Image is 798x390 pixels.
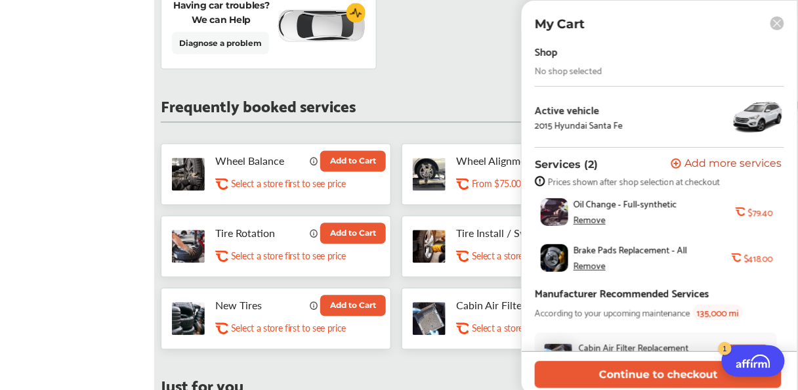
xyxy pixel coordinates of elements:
[231,322,346,335] p: Select a store first to see price
[413,303,446,336] img: cabin-air-filter-replacement-thumb.jpg
[310,301,319,310] img: info_icon_vector.svg
[535,119,623,130] div: 2015 Hyundai Santa Fe
[472,322,587,335] p: Select a store first to see price
[574,214,606,225] div: Remove
[535,42,558,60] div: Shop
[748,207,772,217] b: $79.40
[472,250,587,263] p: Select a store first to see price
[413,158,446,191] img: wheel-alignment-thumb.jpg
[535,104,623,116] div: Active vehicle
[574,244,687,255] span: Brake Pads Replacement - All
[310,228,319,238] img: info_icon_vector.svg
[320,151,386,172] button: Add to Cart
[535,158,598,171] p: Services (2)
[456,299,545,312] p: Cabin Air Filter Replacement
[693,305,743,320] span: 135,000 mi
[346,3,366,23] img: cardiogram-logo.18e20815.svg
[231,178,346,190] p: Select a store first to see price
[456,155,545,167] p: Wheel Alignment
[541,244,568,272] img: brake-pads-replacement-thumb.jpg
[684,158,782,171] span: Add more services
[172,158,205,191] img: tire-wheel-balance-thumb.jpg
[320,223,386,244] button: Add to Cart
[574,198,677,209] span: Oil Change - Full-synthetic
[535,16,585,32] p: My Cart
[744,253,773,263] b: $418.00
[579,339,689,355] div: Cabin Air Filter Replacement
[545,344,572,372] img: cabin-air-filter-replacement-thumb.jpg
[541,198,568,226] img: oil-change-thumb.jpg
[413,230,446,263] img: tire-install-swap-tires-thumb.jpg
[732,97,784,137] img: 10152_st0640_046.jpg
[172,230,205,263] img: tire-rotation-thumb.jpg
[535,65,602,76] div: No shop selected
[535,284,709,301] div: Manufacturer Recommended Services
[172,303,205,336] img: new-tires-thumb.jpg
[671,158,782,171] button: Add more services
[172,32,269,54] a: Diagnose a problem
[722,345,769,371] button: Add
[215,155,304,167] p: Wheel Balance
[231,250,346,263] p: Select a store first to see price
[215,227,304,240] p: Tire Rotation
[310,156,319,165] img: info_icon_vector.svg
[574,260,606,271] div: Remove
[535,305,690,320] span: According to your upcoming maintenance
[320,295,386,316] button: Add to Cart
[671,158,784,171] a: Add more services
[456,227,545,240] p: Tire Install / Swap Tires
[161,99,356,112] p: Frequently booked services
[535,361,782,388] button: Continue to checkout
[276,9,366,44] img: diagnose-vehicle.c84bcb0a.svg
[472,178,561,190] p: From $75.00 - $150.00
[215,299,304,312] p: New Tires
[548,176,720,186] span: Prices shown after shop selection at checkout
[535,176,545,186] img: info-strock.ef5ea3fe.svg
